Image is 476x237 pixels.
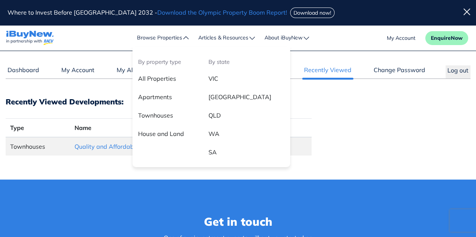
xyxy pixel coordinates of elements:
a: account [387,34,415,42]
a: My Alerts [115,65,146,78]
a: Townhouses [132,109,203,127]
a: My Account [59,65,96,78]
a: All Properties [132,72,203,91]
th: Type [6,119,70,137]
button: Log out [446,65,470,78]
a: Change Password [372,65,427,78]
button: Download now! [290,8,335,18]
a: Quality and Affordable Living at its Finest [75,143,192,150]
span: Where to Invest Before [GEOGRAPHIC_DATA] 2032 - [8,9,289,16]
th: Name [70,119,254,137]
a: Recently Viewed [302,65,353,78]
a: Apartments [132,91,203,109]
span: Download the Olympic Property Boom Report! [157,9,287,16]
button: EnquireNow [425,31,468,45]
a: navigations [6,29,54,47]
a: [GEOGRAPHIC_DATA] [203,91,290,109]
a: QLD [203,109,290,127]
a: Dashboard [6,65,41,78]
a: House and Land [132,127,203,138]
a: SA [203,146,290,157]
img: logo [6,31,54,45]
h3: Get in touch [116,213,360,230]
h3: Recently Viewed Developments: [6,97,470,106]
a: WA [203,127,290,146]
td: Townhouses [6,137,70,155]
span: Now [451,35,462,41]
a: VIC [203,72,290,91]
